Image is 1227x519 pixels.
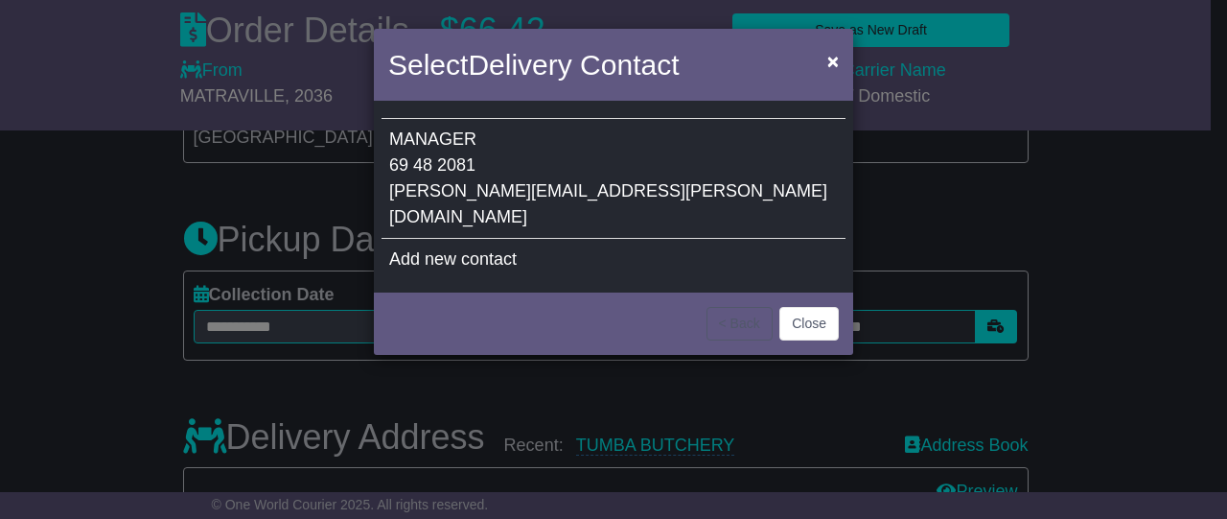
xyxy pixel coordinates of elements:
[818,41,848,81] button: Close
[779,307,839,341] button: Close
[388,43,679,86] h4: Select
[389,155,475,175] span: 69 48 2081
[389,249,517,269] span: Add new contact
[827,50,839,72] span: ×
[389,181,827,226] span: [PERSON_NAME][EMAIL_ADDRESS][PERSON_NAME][DOMAIN_NAME]
[580,49,679,81] span: Contact
[389,130,476,149] span: MANAGER
[468,49,571,81] span: Delivery
[706,307,773,341] button: < Back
